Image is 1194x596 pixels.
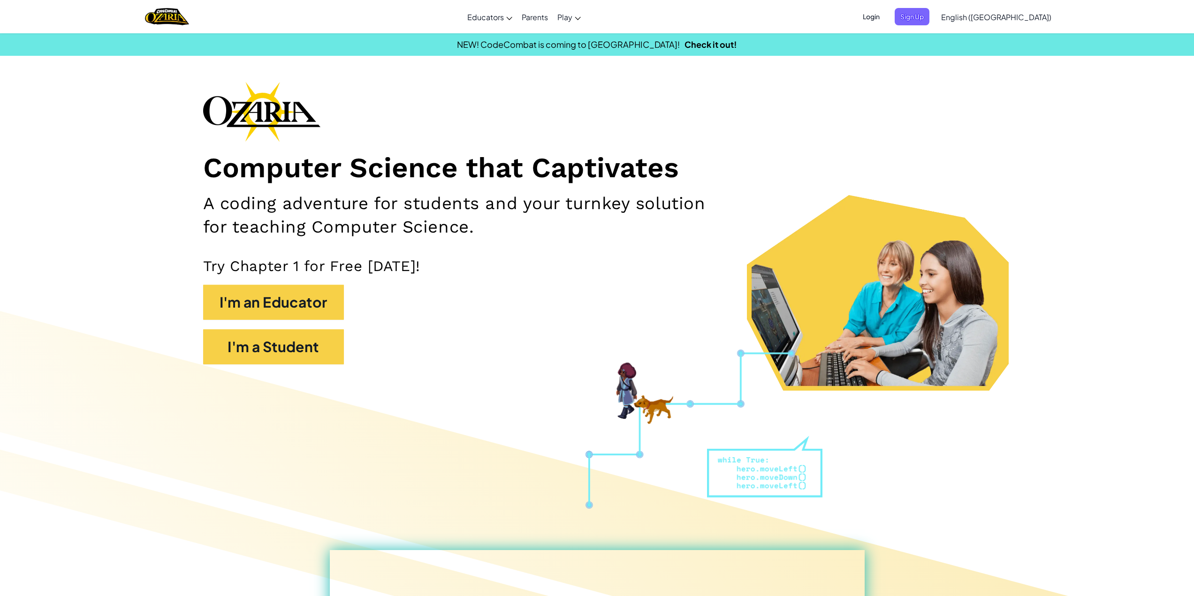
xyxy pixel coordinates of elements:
button: Login [857,8,885,25]
span: English ([GEOGRAPHIC_DATA]) [941,12,1051,22]
img: Ozaria branding logo [203,82,320,142]
h1: Computer Science that Captivates [203,151,991,185]
a: Ozaria by CodeCombat logo [145,7,189,26]
a: Parents [517,4,553,30]
img: Home [145,7,189,26]
button: I'm a Student [203,329,344,364]
a: Check it out! [684,39,737,50]
a: Play [553,4,586,30]
p: Try Chapter 1 for Free [DATE]! [203,257,991,275]
button: Sign Up [895,8,929,25]
h2: A coding adventure for students and your turnkey solution for teaching Computer Science. [203,192,731,238]
span: NEW! CodeCombat is coming to [GEOGRAPHIC_DATA]! [457,39,680,50]
a: English ([GEOGRAPHIC_DATA]) [936,4,1056,30]
a: Educators [463,4,517,30]
span: Educators [467,12,504,22]
button: I'm an Educator [203,285,344,320]
span: Play [557,12,572,22]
